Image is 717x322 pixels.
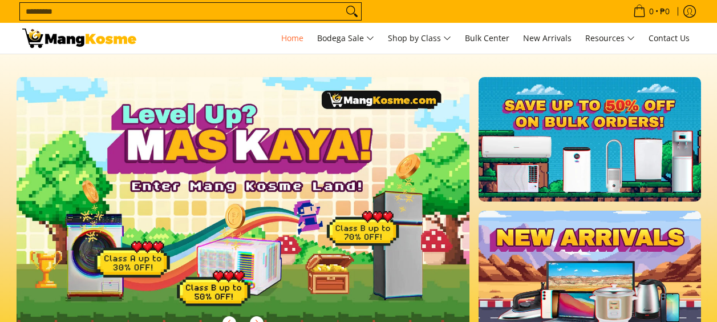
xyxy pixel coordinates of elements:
span: New Arrivals [523,33,572,43]
span: Bodega Sale [317,31,374,46]
span: Home [281,33,303,43]
a: Bulk Center [459,23,515,54]
button: Search [343,3,361,20]
span: Shop by Class [388,31,451,46]
img: Mang Kosme: Your Home Appliances Warehouse Sale Partner! [22,29,136,48]
span: ₱0 [658,7,671,15]
span: • [630,5,673,18]
a: New Arrivals [517,23,577,54]
a: Contact Us [643,23,695,54]
span: Bulk Center [465,33,509,43]
a: Shop by Class [382,23,457,54]
a: Bodega Sale [311,23,380,54]
a: Resources [580,23,641,54]
span: 0 [647,7,655,15]
nav: Main Menu [148,23,695,54]
span: Contact Us [649,33,690,43]
a: Home [276,23,309,54]
span: Resources [585,31,635,46]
